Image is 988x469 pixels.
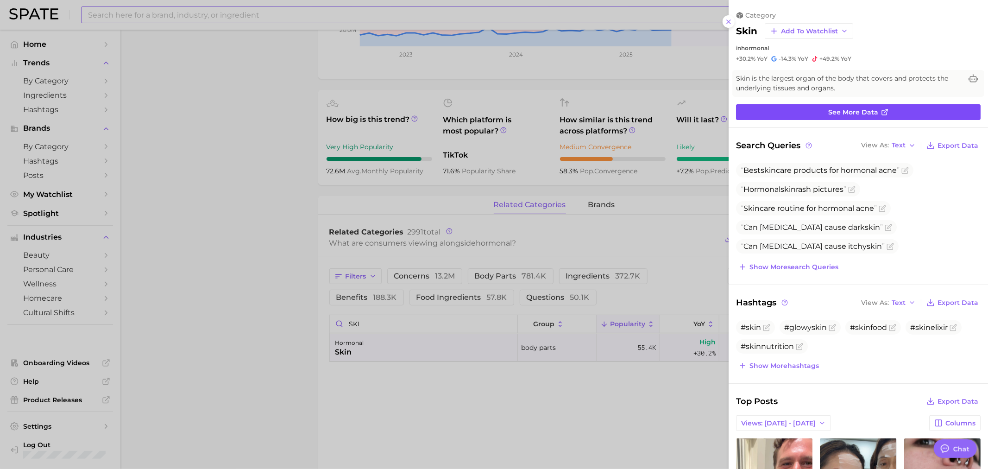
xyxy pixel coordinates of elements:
[924,395,981,408] button: Export Data
[736,25,757,37] h2: skin
[743,204,760,213] span: Skin
[865,223,880,232] span: skin
[848,186,856,193] button: Flag as miscategorized or irrelevant
[736,55,755,62] span: +30.2%
[829,324,836,331] button: Flag as miscategorized or irrelevant
[741,185,846,194] span: Hormonal rash pictures
[929,415,981,431] button: Columns
[736,395,778,408] span: Top Posts
[763,324,770,331] button: Flag as miscategorized or irrelevant
[901,167,909,174] button: Flag as miscategorized or irrelevant
[889,324,896,331] button: Flag as miscategorized or irrelevant
[781,27,838,35] span: Add to Watchlist
[741,223,883,232] span: Can [MEDICAL_DATA] cause dark
[938,299,978,307] span: Export Data
[736,44,981,51] div: in
[741,342,794,351] span: #skinnutrition
[736,104,981,120] a: See more data
[736,415,831,431] button: Views: [DATE] - [DATE]
[892,300,906,305] span: Text
[861,300,889,305] span: View As
[741,166,900,175] span: Best care products for hormonal acne
[859,297,918,309] button: View AsText
[859,139,918,152] button: View AsText
[950,324,957,331] button: Flag as miscategorized or irrelevant
[796,343,803,350] button: Flag as miscategorized or irrelevant
[736,139,813,152] span: Search Queries
[924,296,981,309] button: Export Data
[736,359,821,372] button: Show morehashtags
[741,323,761,332] span: #skin
[779,55,796,62] span: -14.3%
[736,74,962,93] span: Skin is the largest organ of the body that covers and protects the underlying tissues and organs.
[745,11,776,19] span: category
[749,263,838,271] span: Show more search queries
[861,143,889,148] span: View As
[819,55,839,62] span: +49.2%
[749,362,819,370] span: Show more hashtags
[798,55,808,63] span: YoY
[741,419,816,427] span: Views: [DATE] - [DATE]
[938,398,978,406] span: Export Data
[736,296,789,309] span: Hashtags
[780,185,796,194] span: skin
[761,166,776,175] span: skin
[867,242,882,251] span: skin
[784,323,827,332] span: #glowyskin
[828,108,878,116] span: See more data
[736,260,841,273] button: Show moresearch queries
[741,242,885,251] span: Can [MEDICAL_DATA] cause itchy
[757,55,768,63] span: YoY
[879,205,886,212] button: Flag as miscategorized or irrelevant
[841,55,851,63] span: YoY
[945,419,975,427] span: Columns
[892,143,906,148] span: Text
[765,23,853,39] button: Add to Watchlist
[885,224,892,231] button: Flag as miscategorized or irrelevant
[938,142,978,150] span: Export Data
[924,139,981,152] button: Export Data
[850,323,887,332] span: #skinfood
[741,44,769,51] span: hormonal
[910,323,948,332] span: #skinelixir
[741,204,877,213] span: care routine for hormonal acne
[887,243,894,250] button: Flag as miscategorized or irrelevant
